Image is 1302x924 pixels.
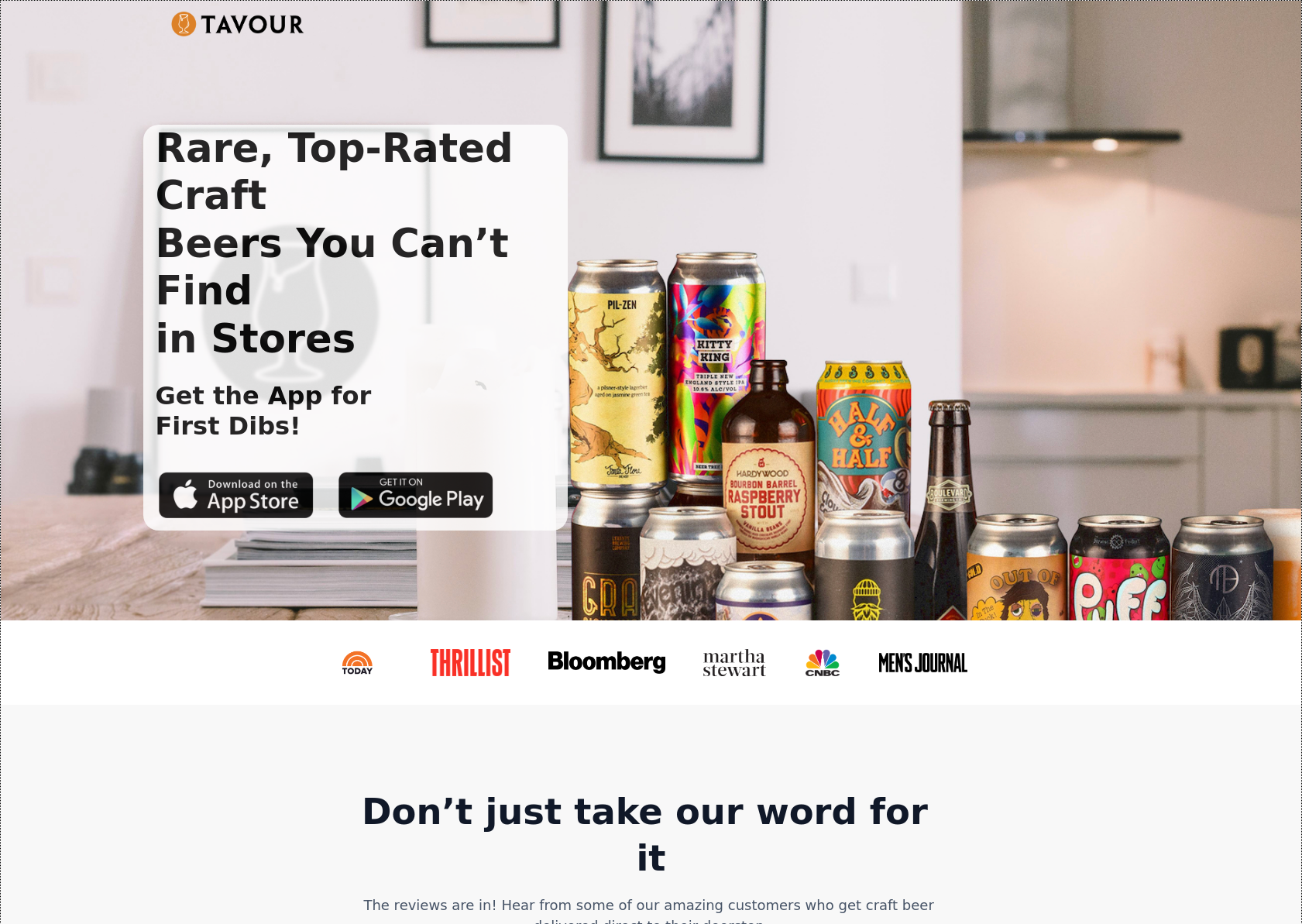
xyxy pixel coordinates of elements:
a: Untitled UI logotextLogo [171,12,305,36]
strong: Don’t just take our word for it [362,791,940,879]
h1: Rare, Top-Rated Craft Beers You Can’t Find in Stores [143,125,569,362]
h1: Get the App for First Dibs! [143,381,372,441]
img: Untitled UI logotext [171,12,305,36]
